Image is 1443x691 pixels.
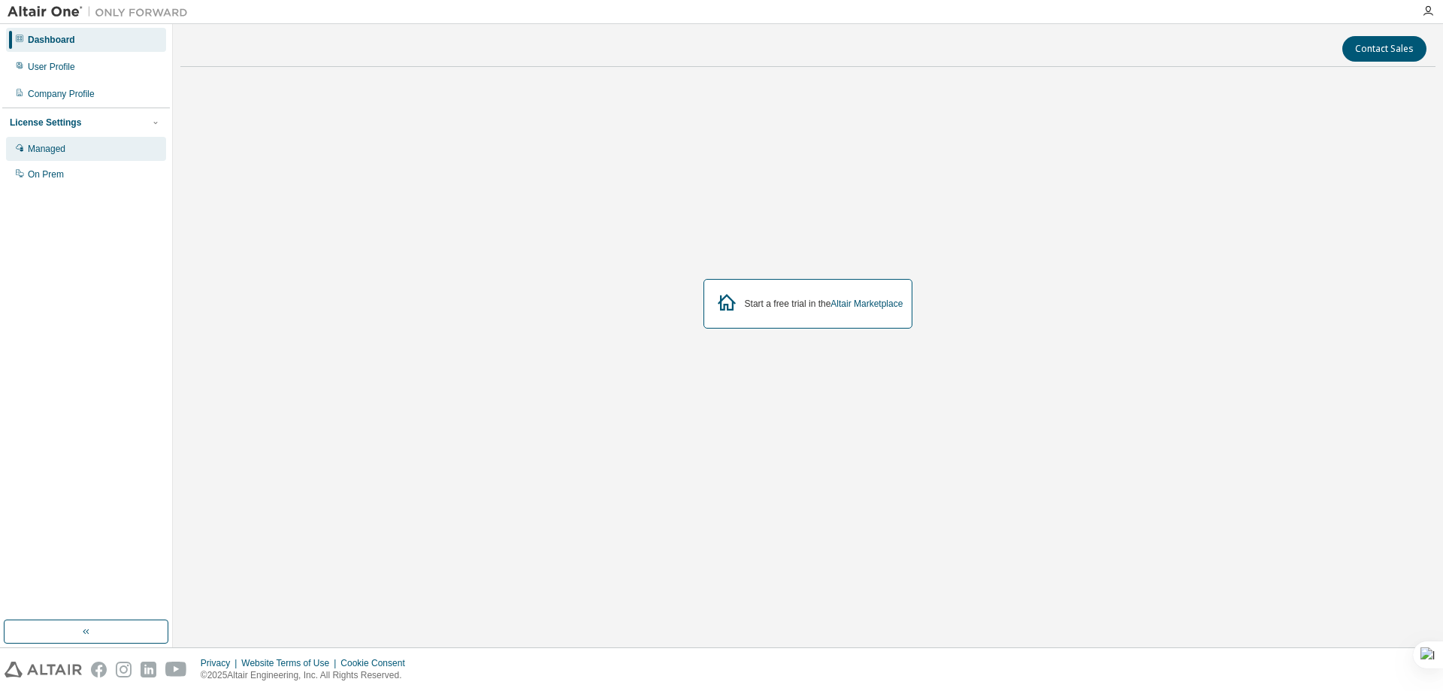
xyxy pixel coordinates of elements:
[28,168,64,180] div: On Prem
[28,88,95,100] div: Company Profile
[745,298,903,310] div: Start a free trial in the
[5,662,82,677] img: altair_logo.svg
[8,5,195,20] img: Altair One
[28,61,75,73] div: User Profile
[830,299,903,309] a: Altair Marketplace
[165,662,187,677] img: youtube.svg
[28,143,65,155] div: Managed
[340,657,413,669] div: Cookie Consent
[91,662,107,677] img: facebook.svg
[28,34,75,46] div: Dashboard
[1342,36,1426,62] button: Contact Sales
[141,662,156,677] img: linkedin.svg
[201,669,414,682] p: © 2025 Altair Engineering, Inc. All Rights Reserved.
[116,662,132,677] img: instagram.svg
[201,657,241,669] div: Privacy
[241,657,340,669] div: Website Terms of Use
[10,117,81,129] div: License Settings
